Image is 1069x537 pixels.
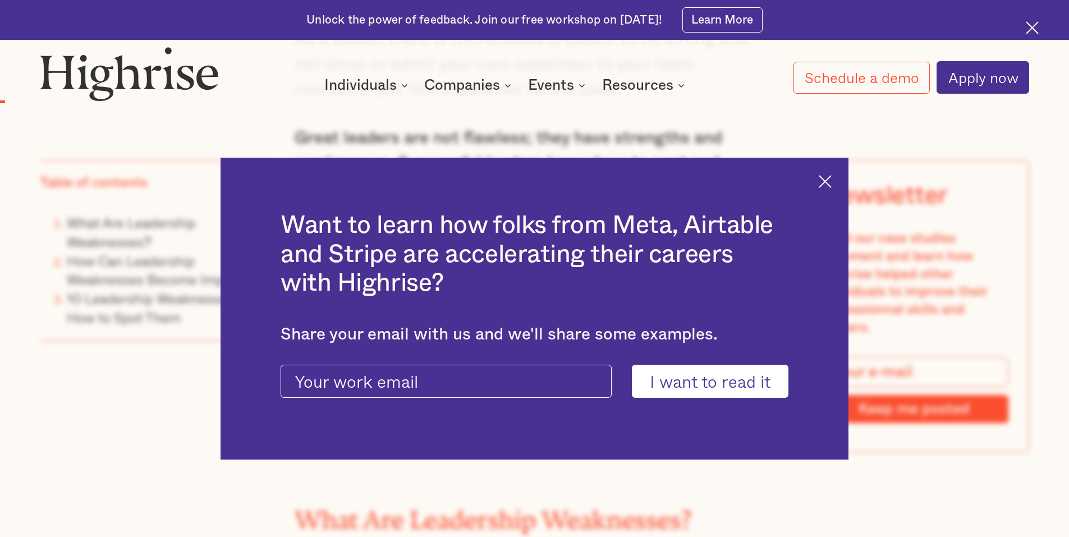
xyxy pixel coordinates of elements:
[306,12,662,28] div: Unlock the power of feedback. Join our free workshop on [DATE]!
[528,79,574,92] div: Events
[937,61,1029,94] a: Apply now
[1026,21,1039,34] img: Cross icon
[602,79,673,92] div: Resources
[281,325,788,345] div: Share your email with us and we'll share some examples.
[424,79,500,92] div: Companies
[424,79,515,92] div: Companies
[40,47,218,100] img: Highrise logo
[528,79,589,92] div: Events
[281,211,788,298] h2: Want to learn how folks from Meta, Airtable and Stripe are accelerating their careers with Highrise?
[819,175,832,188] img: Cross icon
[602,79,688,92] div: Resources
[632,365,788,398] input: I want to read it
[793,62,930,94] a: Schedule a demo
[324,79,411,92] div: Individuals
[281,365,612,398] input: Your work email
[281,365,788,398] form: current-ascender-blog-article-modal-form
[324,79,397,92] div: Individuals
[682,7,763,33] a: Learn More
